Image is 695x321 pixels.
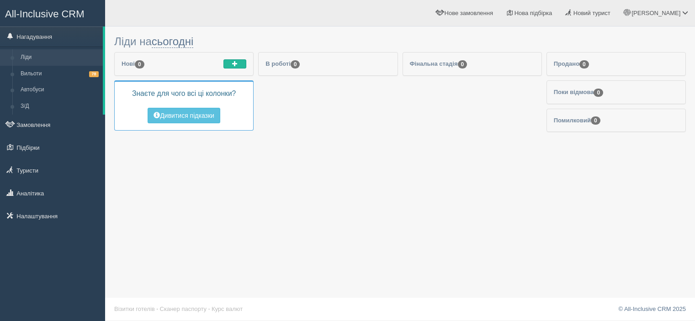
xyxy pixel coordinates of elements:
span: 0 [591,116,600,125]
span: 0 [594,89,603,97]
h3: Ліди на [114,36,686,47]
span: 0 [458,60,467,68]
span: Поки відмова [554,89,603,95]
a: Візитки готелів [114,305,155,312]
span: 0 [291,60,300,68]
span: 0 [579,60,589,68]
span: Нова підбірка [515,10,552,16]
span: Знаєте для чого всі ці колонки? [132,89,236,97]
span: 78 [89,71,99,77]
span: · [156,305,158,312]
span: Новий турист [573,10,610,16]
a: Ліди [16,49,103,66]
span: Нове замовлення [445,10,493,16]
span: Фінальна стадія [410,60,467,67]
a: All-Inclusive CRM [0,0,105,26]
a: Курс валют [212,305,243,312]
span: 0 [135,60,144,68]
span: Нові [122,60,144,67]
a: З/Д [16,98,103,115]
a: сьогодні [152,35,194,48]
span: · [208,305,210,312]
span: В роботі [265,60,300,67]
button: Дивитися підказки [148,108,220,123]
a: © All-Inclusive CRM 2025 [618,305,686,312]
a: Автобуси [16,82,103,98]
a: Сканер паспорту [160,305,207,312]
span: Помилковий [554,117,600,124]
a: Вильоти78 [16,66,103,82]
span: Продано [554,60,589,67]
span: All-Inclusive CRM [5,8,85,20]
span: [PERSON_NAME] [631,10,680,16]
